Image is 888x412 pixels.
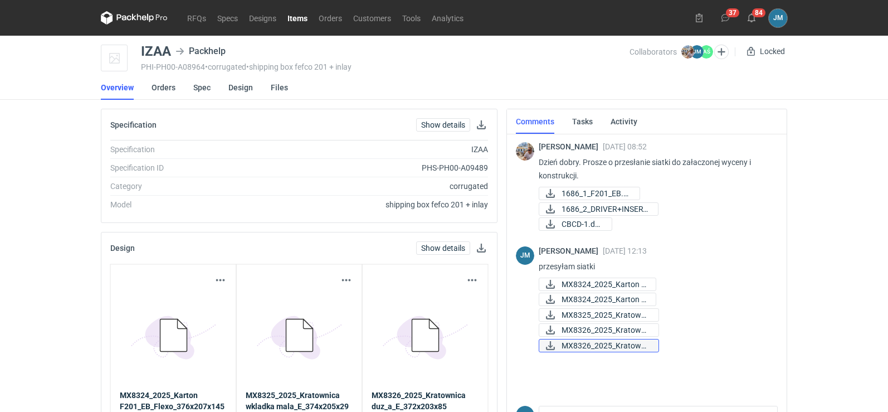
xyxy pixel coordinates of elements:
span: [PERSON_NAME] [539,142,603,151]
a: Customers [348,11,397,25]
span: CBCD-1.docx [562,218,603,230]
span: • corrugated [205,62,246,71]
div: MX8324_2025_Karton F201_EB_Flexo_376x207x145 mm_Zew.386x217x165 mm_IZAA siatka.pdf [539,278,650,291]
a: MX8324_2025_Karton F... [539,278,656,291]
div: MX8325_2025_Kratownica+wkładka mała_E_374x205x29 mm_IZAA.pdf [539,308,650,322]
a: Activity [611,109,637,134]
a: Items [282,11,313,25]
a: MX8324_2025_Karton F... [539,293,656,306]
a: Tools [397,11,426,25]
span: MX8325_2025_Kratowni... [562,309,650,321]
a: Overview [101,75,134,100]
span: [DATE] 08:52 [603,142,647,151]
figcaption: JM [690,45,704,59]
img: Michał Palasek [681,45,695,59]
a: Spec [193,75,211,100]
span: MX8326_2025_Kratowni... [562,324,650,336]
span: MX8326_2025_Kratowni... [562,340,650,352]
a: Show details [416,241,470,255]
a: Comments [516,109,554,134]
span: [DATE] 12:13 [603,246,647,255]
div: Joanna Myślak [516,246,534,265]
a: Files [271,75,288,100]
figcaption: AŚ [700,45,713,59]
a: Tasks [572,109,593,134]
div: Category [110,181,261,192]
span: MX8324_2025_Karton F... [562,293,647,306]
div: IZAA [261,144,488,155]
a: Design [228,75,253,100]
div: Model [110,199,261,210]
button: 37 [716,9,734,27]
div: IZAA [141,45,171,58]
span: Collaborators [630,47,677,56]
a: RFQs [182,11,212,25]
span: 1686_1_F201_EB.pdf [562,187,631,200]
a: Designs [243,11,282,25]
span: • shipping box fefco 201 + inlay [246,62,352,71]
div: corrugated [261,181,488,192]
div: PHI-PH00-A08964 [141,62,630,71]
div: PHS-PH00-A09489 [261,162,488,173]
div: MX8324_2025_Karton F201_EB_Flexo_376x207x145 mm_Zew.386x217x165 mm_IZAA.pdf [539,293,650,306]
p: Dzień dobry. Prosze o przesłanie siatki do załaczonej wyceny i konstrukcji. [539,156,769,182]
button: Download design [475,241,488,255]
div: Specification [110,144,261,155]
p: przesyłam siatki [539,260,769,273]
div: MX8326_2025_Kratownica duża_E_372x203x85 mm_IZAA siatka.pdf [539,323,650,337]
div: Joanna Myślak [769,9,787,27]
h2: Design [110,244,135,253]
a: Specs [212,11,243,25]
span: [PERSON_NAME] [539,246,603,255]
img: Michał Palasek [516,142,534,161]
a: MX8326_2025_Kratowni... [539,323,659,337]
button: Edit collaborators [714,45,729,59]
div: Specification ID [110,162,261,173]
button: 84 [743,9,760,27]
figcaption: JM [516,246,534,265]
a: Orders [313,11,348,25]
button: Actions [466,274,479,287]
button: Actions [214,274,227,287]
a: Show details [416,118,470,132]
button: Actions [340,274,353,287]
div: Packhelp [175,45,226,58]
a: Analytics [426,11,469,25]
div: MX8326_2025_Kratownica duża_E_372x203x85 mm_IZAA.pdf [539,339,650,352]
div: Locked [744,45,787,58]
button: Download specification [475,118,488,132]
svg: Packhelp Pro [101,11,168,25]
a: 1686_1_F201_EB.pdf [539,187,640,200]
span: MX8324_2025_Karton F... [562,278,647,290]
a: Orders [152,75,175,100]
a: 1686_2_DRIVER+INSERT... [539,202,658,216]
div: 1686_2_DRIVER+INSERT_E.pdf [539,202,650,216]
h2: Specification [110,120,157,129]
a: MX8325_2025_Kratowni... [539,308,659,322]
div: shipping box fefco 201 + inlay [261,199,488,210]
a: MX8326_2025_Kratowni... [539,339,659,352]
button: JM [769,9,787,27]
span: 1686_2_DRIVER+INSERT... [562,203,649,215]
a: CBCD-1.docx [539,217,612,231]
